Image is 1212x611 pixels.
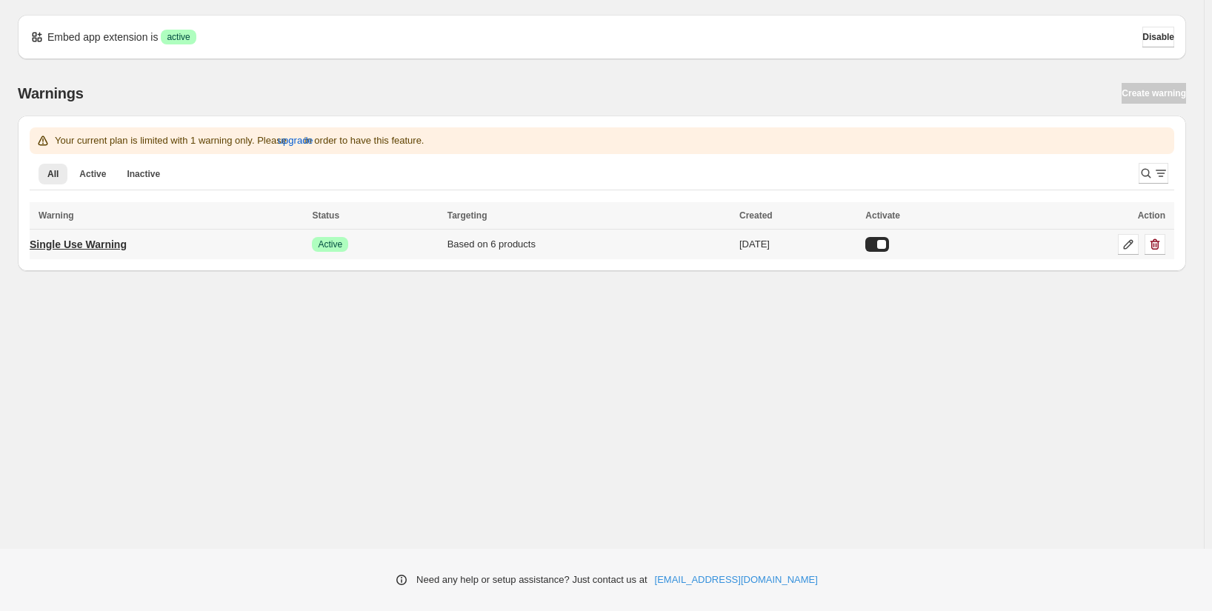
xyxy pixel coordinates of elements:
[30,233,127,256] a: Single Use Warning
[47,168,59,180] span: All
[739,210,773,221] span: Created
[1142,31,1174,43] span: Disable
[447,237,730,252] div: Based on 6 products
[18,84,84,102] h2: Warnings
[39,210,74,221] span: Warning
[278,129,313,153] button: upgrade
[278,133,313,148] span: upgrade
[1139,163,1168,184] button: Search and filter results
[447,210,487,221] span: Targeting
[312,210,339,221] span: Status
[865,210,900,221] span: Activate
[127,168,160,180] span: Inactive
[167,31,190,43] span: active
[79,168,106,180] span: Active
[47,30,158,44] p: Embed app extension is
[318,238,342,250] span: Active
[655,572,818,587] a: [EMAIL_ADDRESS][DOMAIN_NAME]
[55,133,424,148] p: Your current plan is limited with 1 warning only. Please in order to have this feature.
[30,237,127,252] p: Single Use Warning
[1138,210,1165,221] span: Action
[739,237,856,252] div: [DATE]
[1142,27,1174,47] button: Disable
